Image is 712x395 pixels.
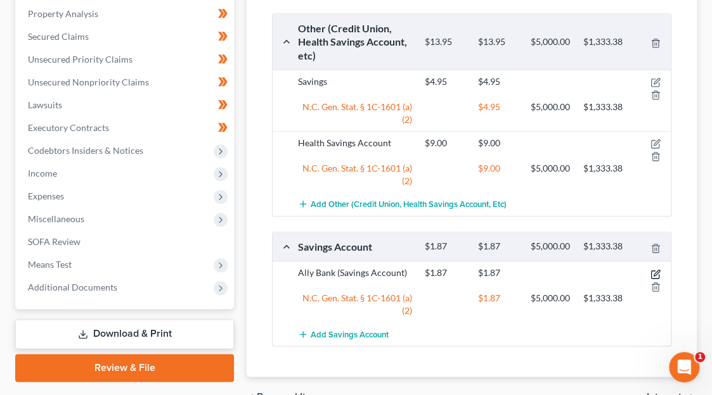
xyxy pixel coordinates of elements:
[471,292,524,304] div: $1.87
[669,352,699,382] iframe: Intercom live chat
[577,292,630,304] div: $1,333.38
[18,48,234,71] a: Unsecured Priority Claims
[292,75,418,101] div: Savings
[524,241,577,253] div: $5,000.00
[524,162,577,175] div: $5,000.00
[577,241,630,253] div: $1,333.38
[471,137,524,149] div: $9.00
[18,71,234,94] a: Unsecured Nonpriority Claims
[524,292,577,304] div: $5,000.00
[577,162,630,175] div: $1,333.38
[28,31,89,42] span: Secured Claims
[18,94,234,116] a: Lawsuits
[471,36,524,48] div: $13.95
[471,162,524,175] div: $9.00
[524,36,577,48] div: $5,000.00
[18,116,234,139] a: Executory Contracts
[292,162,418,187] div: N.C. Gen. Stat. § 1C-1601 (a)(2)
[28,282,117,292] span: Additional Documents
[18,3,234,25] a: Property Analysis
[28,145,143,156] span: Codebtors Insiders & Notices
[28,54,133,65] span: Unsecured Priority Claims
[28,213,84,224] span: Miscellaneous
[577,36,630,48] div: $1,333.38
[28,122,109,133] span: Executory Contracts
[524,101,577,113] div: $5,000.00
[471,241,524,253] div: $1.87
[471,266,524,279] div: $1.87
[298,322,389,346] button: Add Savings Account
[15,354,234,382] a: Review & File
[18,25,234,48] a: Secured Claims
[418,36,471,48] div: $13.95
[292,22,418,62] div: Other (Credit Union, Health Savings Account, etc)
[418,75,471,88] div: $4.95
[18,230,234,253] a: SOFA Review
[418,266,471,279] div: $1.87
[28,99,62,110] span: Lawsuits
[292,137,418,162] div: Health Savings Account
[292,240,418,253] div: Savings Account
[471,75,524,88] div: $4.95
[695,352,705,362] span: 1
[28,259,72,270] span: Means Test
[28,8,98,19] span: Property Analysis
[28,191,64,201] span: Expenses
[292,292,418,317] div: N.C. Gen. Stat. § 1C-1601 (a)(2)
[15,319,234,349] a: Download & Print
[292,266,418,292] div: Ally Bank (Savings Account)
[311,329,389,339] span: Add Savings Account
[471,101,524,113] div: $4.95
[418,137,471,149] div: $9.00
[292,101,418,126] div: N.C. Gen. Stat. § 1C-1601 (a)(2)
[577,101,630,113] div: $1,333.38
[298,192,507,216] button: Add Other (Credit Union, Health Savings Account, etc)
[28,236,81,247] span: SOFA Review
[28,77,149,87] span: Unsecured Nonpriority Claims
[28,168,57,179] span: Income
[418,241,471,253] div: $1.87
[311,199,507,210] span: Add Other (Credit Union, Health Savings Account, etc)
